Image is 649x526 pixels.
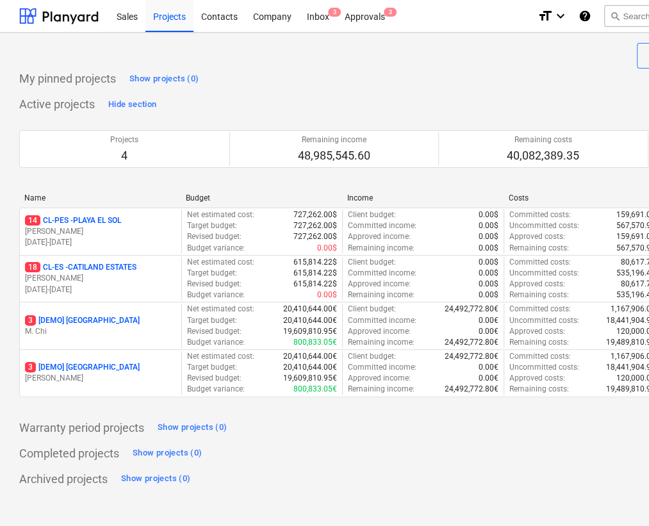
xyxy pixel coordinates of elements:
p: Committed income : [348,362,416,373]
p: Net estimated cost : [187,210,254,220]
p: 615,814.22$ [293,279,337,290]
p: 0.00$ [479,290,498,300]
span: 3 [384,8,397,17]
p: Remaining costs : [509,337,569,348]
span: 14 [25,215,40,226]
p: Active projects [19,97,95,112]
p: Budget variance : [187,384,245,395]
p: 40,082,389.35 [507,148,579,163]
p: [DEMO] [GEOGRAPHIC_DATA] [25,362,140,373]
p: Uncommitted costs : [509,362,579,373]
p: 4 [110,148,138,163]
div: 3[DEMO] [GEOGRAPHIC_DATA][PERSON_NAME] [25,362,176,384]
p: Committed income : [348,315,416,326]
p: 48,985,545.60 [298,148,370,163]
p: 20,410,644.00€ [283,362,337,373]
p: 800,833.05€ [293,384,337,395]
p: [PERSON_NAME] [25,273,176,284]
p: 0.00€ [479,362,498,373]
i: Knowledge base [579,8,591,24]
p: Net estimated cost : [187,351,254,362]
p: Approved income : [348,373,411,384]
p: 0.00$ [479,257,498,268]
p: Revised budget : [187,326,242,337]
p: Committed costs : [509,210,571,220]
span: 18 [25,262,40,272]
p: 727,262.00$ [293,231,337,242]
p: Committed income : [348,220,416,231]
p: My pinned projects [19,71,116,86]
p: Remaining income [298,135,370,145]
div: Hide section [108,97,156,112]
p: Uncommitted costs : [509,315,579,326]
button: Hide section [105,94,160,115]
p: Budget variance : [187,243,245,254]
button: Show projects (0) [154,418,230,438]
p: Target budget : [187,315,237,326]
div: Show projects (0) [133,446,202,461]
p: 19,609,810.95€ [283,373,337,384]
p: Net estimated cost : [187,304,254,315]
p: Client budget : [348,257,396,268]
p: Archived projects [19,472,108,487]
p: 24,492,772.80€ [445,351,498,362]
p: 0.00$ [479,279,498,290]
p: [PERSON_NAME] [25,226,176,237]
p: 19,609,810.95€ [283,326,337,337]
p: 0.00$ [479,231,498,242]
p: 0.00€ [479,315,498,326]
p: Budget variance : [187,337,245,348]
p: Remaining costs [507,135,579,145]
p: Revised budget : [187,373,242,384]
div: Show projects (0) [121,472,190,486]
p: Remaining income : [348,337,415,348]
p: 0.00$ [317,243,337,254]
p: 20,410,644.00€ [283,315,337,326]
span: 3 [328,8,341,17]
p: Approved costs : [509,231,565,242]
p: Remaining costs : [509,290,569,300]
p: Remaining costs : [509,384,569,395]
p: 24,492,772.80€ [445,384,498,395]
p: [DEMO] [GEOGRAPHIC_DATA] [25,315,140,326]
div: 18CL-ES -CATILAND ESTATES[PERSON_NAME][DATE]-[DATE] [25,262,176,295]
p: Completed projects [19,446,119,461]
p: Client budget : [348,304,396,315]
p: Remaining income : [348,243,415,254]
div: Income [347,193,498,202]
p: Remaining income : [348,384,415,395]
p: Projects [110,135,138,145]
p: 0.00$ [317,290,337,300]
p: M. Chi [25,326,176,337]
p: Client budget : [348,210,396,220]
p: 727,262.00$ [293,220,337,231]
p: Approved income : [348,326,411,337]
p: 727,262.00$ [293,210,337,220]
p: [DATE] - [DATE] [25,284,176,295]
p: Committed costs : [509,257,571,268]
p: 24,492,772.80€ [445,337,498,348]
p: 0.00$ [479,210,498,220]
p: [PERSON_NAME] [25,373,176,384]
p: Revised budget : [187,231,242,242]
p: Net estimated cost : [187,257,254,268]
p: Approved costs : [509,279,565,290]
button: Show projects (0) [118,469,193,489]
iframe: Chat Widget [585,464,649,526]
div: 14CL-PES -PLAYA EL SOL[PERSON_NAME][DATE]-[DATE] [25,215,176,248]
p: Remaining costs : [509,243,569,254]
p: Target budget : [187,362,237,373]
p: 20,410,644.00€ [283,304,337,315]
p: Revised budget : [187,279,242,290]
div: Budget [186,193,337,202]
p: 0.00€ [479,326,498,337]
p: Committed costs : [509,351,571,362]
p: Uncommitted costs : [509,220,579,231]
div: Show projects (0) [158,420,227,435]
p: Budget variance : [187,290,245,300]
i: keyboard_arrow_down [553,8,568,24]
div: Name [24,193,176,202]
p: 800,833.05€ [293,337,337,348]
div: 3[DEMO] [GEOGRAPHIC_DATA]M. Chi [25,315,176,337]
